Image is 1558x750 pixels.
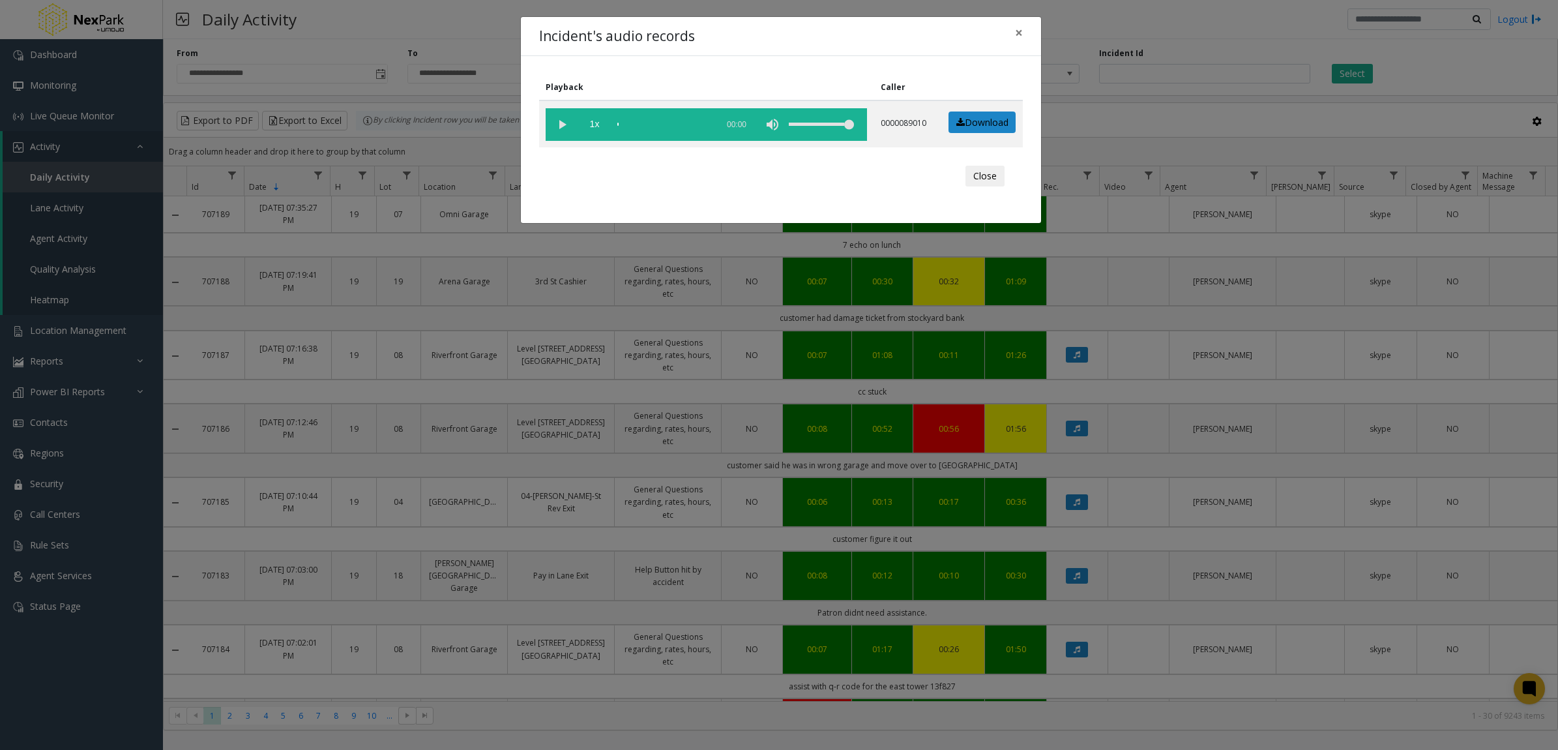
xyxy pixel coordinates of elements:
th: Caller [874,74,937,100]
span: playback speed button [578,108,611,141]
th: Playback [539,74,874,100]
span: × [1015,23,1023,42]
a: Download [948,112,1016,134]
h4: Incident's audio records [539,26,695,47]
button: Close [1006,17,1032,49]
div: volume level [789,108,854,141]
p: 0000089010 [881,117,930,129]
button: Close [965,166,1005,187]
div: scrub bar [617,108,711,141]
